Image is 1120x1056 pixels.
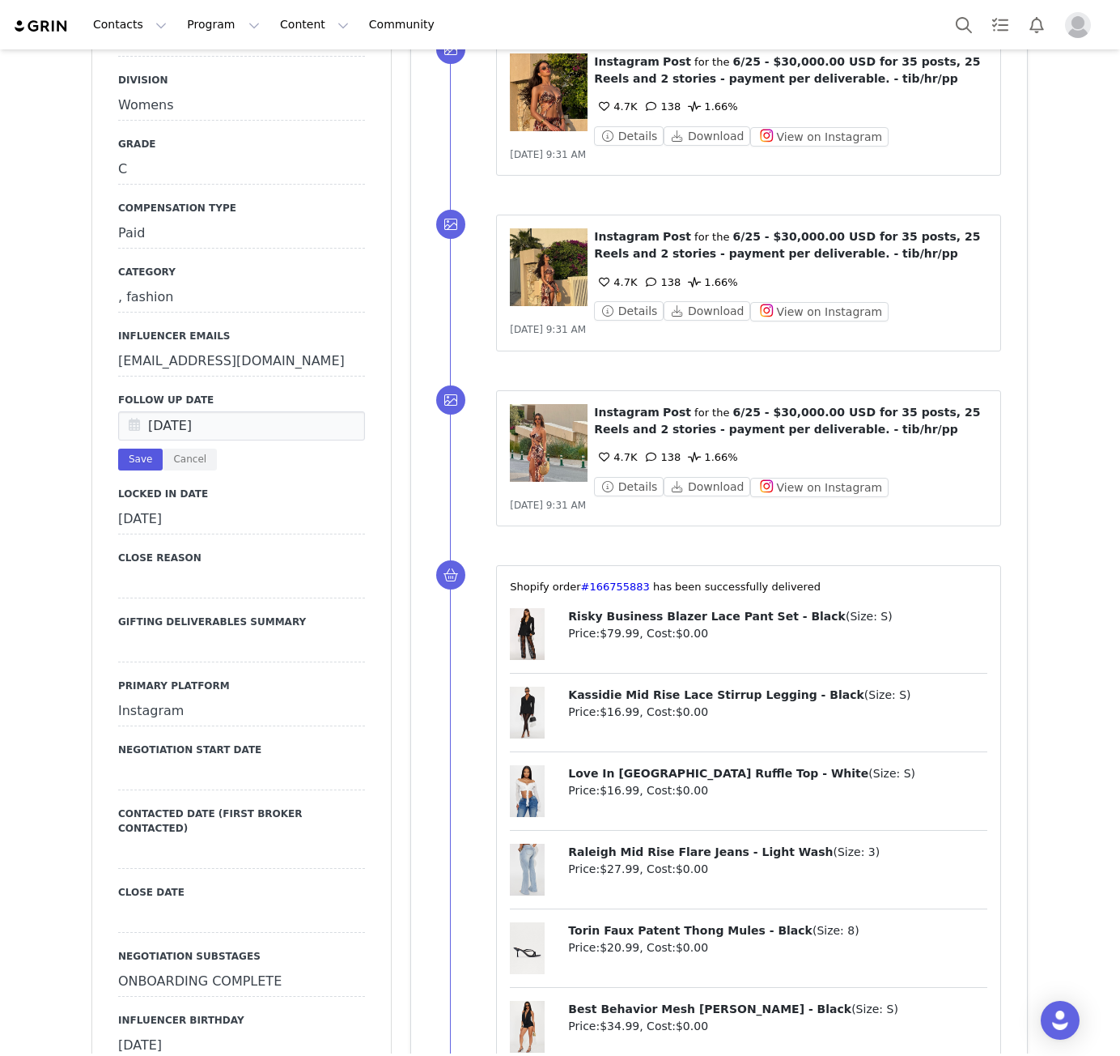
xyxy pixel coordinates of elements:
button: Details [594,126,664,146]
span: Instagram [594,55,660,68]
strong: Next Steps: [6,81,69,94]
span: Raleigh Mid Rise Flare Jeans - Light Wash [568,845,833,858]
span: 4.7K [594,451,637,463]
label: Division [118,73,365,87]
button: View on Instagram [750,302,889,321]
span: $34.99 [600,1020,639,1033]
div: [DATE] [118,505,365,534]
div: Instagram [118,697,365,726]
div: C [118,155,365,185]
a: Tasks [982,6,1018,43]
span: Size: S [873,767,911,780]
a: #166755883 [580,581,649,593]
span: Love In [GEOGRAPHIC_DATA] Ruffle Top - White [568,767,868,780]
span: 4.7K [594,276,637,288]
label: Contacted Date (First Broker Contacted) [118,807,365,836]
span: Post [663,406,691,419]
span: [DATE] 9:31 AM [510,149,586,160]
a: View on Instagram [750,481,889,493]
button: Contacts [83,6,176,43]
span: $0.00 [676,705,708,718]
span: $79.99 [600,627,639,640]
button: Notifications [1019,6,1054,43]
p: Price: , Cost: [568,704,987,721]
p: Price: , Cost: [568,1018,987,1035]
a: View on Instagram [750,305,889,317]
p: ( ) [568,608,987,625]
button: Details [594,477,664,496]
p: ( ) [568,687,987,704]
span: $0.00 [676,627,708,640]
span: Ensure this link is in your bio: [39,118,185,131]
li: [URL][DOMAIN_NAME] [39,118,448,131]
span: [DATE] 9:31 AM [510,324,586,335]
p: Please stay in touch with your account manager once you receive your package. [6,57,448,70]
div: Paid [118,219,365,249]
img: placeholder-profile.jpg [1065,12,1091,38]
p: ⁨ ⁩ ⁨ ⁩ for the ⁨ ⁩ [594,228,987,262]
p: Hi [PERSON_NAME], You order has been accepted! [6,6,448,45]
div: Open Intercom Messenger [1041,1001,1080,1040]
p: Price: , Cost: [568,939,987,956]
label: NEGOTIATION SUBSTAGES [118,949,365,964]
p: Price: , Cost: [568,782,987,799]
span: $16.99 [600,784,639,797]
label: Category [118,265,365,279]
a: View on Instagram [750,130,889,143]
span: [DATE] 9:31 AM [510,500,586,511]
button: Details [594,301,664,321]
span: Size: S [850,610,888,623]
span: Size: S [868,688,906,701]
p: Price: , Cost: [568,625,987,642]
span: $0.00 [676,1020,708,1033]
a: HERE [304,105,336,118]
span: $20.99 [600,941,639,954]
button: View on Instagram [750,127,889,147]
label: Close Reason [118,551,365,565]
span: ⁨Shopify⁩ order⁨ ⁩ has been successfully delivered [510,581,821,593]
p: ( ) [568,922,987,939]
span: Kassidie Mid Rise Lace Stirrup Legging - Black [568,688,863,701]
p: ( ) [568,1001,987,1018]
label: Locked In Date [118,487,365,501]
label: Influencer Emails [118,329,365,343]
span: 6/25 - $30,000.00 USD for 35 posts, 25 Reels and 2 stories - payment per deliverable. - tib/hr/pp [594,406,980,436]
span: $27.99 [600,862,639,875]
span: 138 [642,451,681,463]
label: Gifting Deliverables Summary [118,615,365,629]
label: Follow Up Date [118,393,365,407]
button: Download [664,301,750,321]
span: 4.7K [594,100,637,113]
span: 6/25 - $30,000.00 USD for 35 posts, 25 Reels and 2 stories - payment per deliverable. - tib/hr/pp [594,55,980,85]
button: Profile [1055,12,1107,38]
label: Negotiation Start Date [118,743,365,757]
span: 1.66% [685,276,737,288]
span: 1.66% [685,451,737,463]
span: Post [663,230,691,243]
span: 138 [642,100,681,113]
div: ONBOARDING COMPLETE [118,968,365,997]
label: Influencer Birthday [118,1013,365,1028]
span: $0.00 [676,941,708,954]
span: Size: 8 [817,924,855,937]
span: Size: S [856,1003,894,1016]
span: Instagram [594,230,660,243]
span: Risky Business Blazer Lace Pant Set - Black [568,610,846,623]
img: grin logo [13,19,70,34]
button: Save [118,449,163,471]
span: Size: 3 [838,845,876,858]
a: Community [359,6,452,43]
button: Download [664,126,750,146]
div: [EMAIL_ADDRESS][DOMAIN_NAME] [118,347,365,377]
p: ⁨ ⁩ ⁨ ⁩ for the ⁨ ⁩ [594,53,987,87]
div: , fashion [118,283,365,313]
label: Close Date [118,885,365,900]
span: Torin Faux Patent Thong Mules - Black [568,924,812,937]
button: Cancel [163,449,217,471]
span: $0.00 [676,862,708,875]
label: Compensation Type [118,201,365,215]
span: $0.00 [676,784,708,797]
label: Primary Platform [118,679,365,693]
span: Post [663,55,691,68]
